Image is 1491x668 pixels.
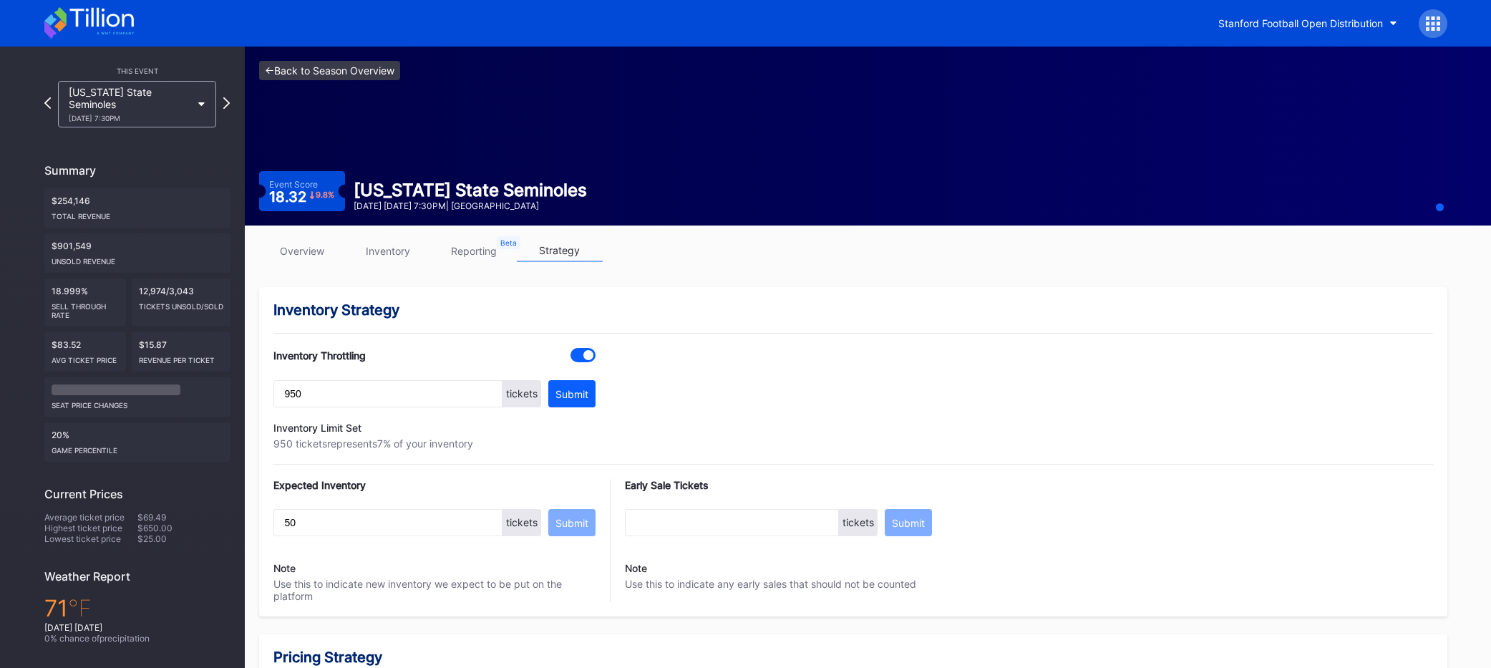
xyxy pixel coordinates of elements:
div: $254,146 [44,188,230,228]
div: Tickets Unsold/Sold [139,296,223,311]
div: $15.87 [132,332,230,372]
div: [US_STATE] State Seminoles [354,180,587,200]
div: Note [273,562,596,574]
div: Submit [892,517,925,529]
div: Total Revenue [52,206,223,221]
div: 12,974/3,043 [132,279,230,326]
div: This Event [44,67,230,75]
div: 0 % chance of precipitation [44,633,230,644]
div: Inventory Limit Set [273,422,596,434]
div: 20% [44,422,230,462]
div: Avg ticket price [52,350,119,364]
div: tickets [502,380,541,407]
div: Unsold Revenue [52,251,223,266]
div: [US_STATE] State Seminoles [69,86,192,122]
div: [DATE] [DATE] [44,622,230,633]
div: $650.00 [137,523,230,533]
div: Use this to indicate any early sales that should not be counted [625,543,932,590]
div: $83.52 [44,332,126,372]
div: 18.999% [44,279,126,326]
button: Submit [548,509,596,536]
div: Inventory Throttling [273,349,366,362]
div: Expected Inventory [273,479,596,491]
div: Stanford Football Open Distribution [1218,17,1383,29]
div: $69.49 [137,512,230,523]
div: 950 tickets represents 7 % of your inventory [273,437,596,450]
div: tickets [839,509,878,536]
a: strategy [517,240,603,262]
div: Pricing Strategy [273,649,1433,666]
div: [DATE] [DATE] 7:30PM | [GEOGRAPHIC_DATA] [354,200,587,211]
a: inventory [345,240,431,262]
div: Highest ticket price [44,523,137,533]
a: <-Back to Season Overview [259,61,400,80]
a: reporting [431,240,517,262]
div: Submit [555,517,588,529]
div: Current Prices [44,487,230,501]
div: 18.32 [269,190,335,204]
button: Submit [885,509,932,536]
div: $25.00 [137,533,230,544]
span: ℉ [68,594,92,622]
div: $901,549 [44,233,230,273]
div: tickets [502,509,541,536]
div: Use this to indicate new inventory we expect to be put on the platform [273,543,596,602]
button: Stanford Football Open Distribution [1208,10,1408,37]
button: Submit [548,380,596,407]
div: Inventory Strategy [273,301,1433,319]
div: Average ticket price [44,512,137,523]
div: Lowest ticket price [44,533,137,544]
div: Summary [44,163,230,178]
div: Weather Report [44,569,230,584]
div: Sell Through Rate [52,296,119,319]
div: Early Sale Tickets [625,479,932,491]
div: Note [625,562,932,574]
div: seat price changes [52,395,223,410]
div: Game percentile [52,440,223,455]
div: Event Score [269,179,318,190]
div: 71 [44,594,230,622]
div: Revenue per ticket [139,350,223,364]
div: 9.8 % [316,191,334,199]
div: Submit [555,388,588,400]
a: overview [259,240,345,262]
div: [DATE] 7:30PM [69,114,192,122]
